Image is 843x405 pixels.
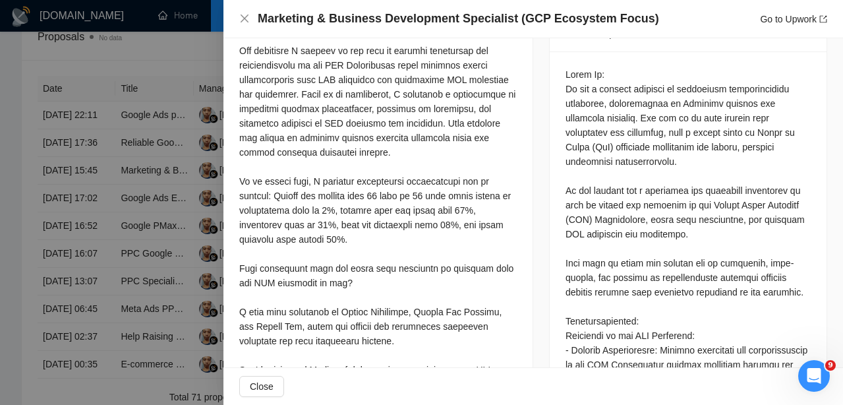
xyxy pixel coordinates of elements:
iframe: Intercom live chat [798,360,830,392]
span: Close [250,379,274,394]
button: Close [239,13,250,24]
button: Close [239,376,284,397]
span: close [239,13,250,24]
span: 9 [825,360,836,371]
a: Go to Upworkexport [760,14,827,24]
h4: Marketing & Business Development Specialist (GCP Ecosystem Focus) [258,11,659,27]
span: export [819,15,827,23]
